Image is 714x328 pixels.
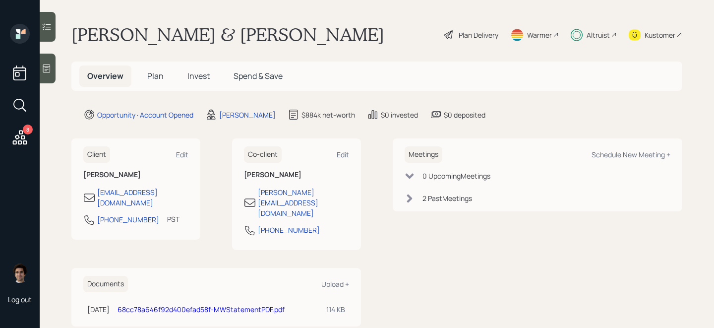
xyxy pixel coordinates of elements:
[459,30,498,40] div: Plan Delivery
[97,214,159,225] div: [PHONE_NUMBER]
[258,187,349,218] div: [PERSON_NAME][EMAIL_ADDRESS][DOMAIN_NAME]
[337,150,349,159] div: Edit
[83,146,110,163] h6: Client
[71,24,384,46] h1: [PERSON_NAME] & [PERSON_NAME]
[97,110,193,120] div: Opportunity · Account Opened
[97,187,188,208] div: [EMAIL_ADDRESS][DOMAIN_NAME]
[87,70,123,81] span: Overview
[23,125,33,134] div: 8
[405,146,442,163] h6: Meetings
[147,70,164,81] span: Plan
[645,30,675,40] div: Kustomer
[219,110,276,120] div: [PERSON_NAME]
[381,110,418,120] div: $0 invested
[592,150,670,159] div: Schedule New Meeting +
[301,110,355,120] div: $884k net-worth
[176,150,188,159] div: Edit
[422,193,472,203] div: 2 Past Meeting s
[258,225,320,235] div: [PHONE_NUMBER]
[87,304,110,315] div: [DATE]
[167,214,179,224] div: PST
[422,171,490,181] div: 0 Upcoming Meeting s
[234,70,283,81] span: Spend & Save
[244,146,282,163] h6: Co-client
[83,276,128,292] h6: Documents
[8,295,32,304] div: Log out
[187,70,210,81] span: Invest
[118,305,285,314] a: 68cc78a646f92d400efad58f-MWStatementPDF.pdf
[244,171,349,179] h6: [PERSON_NAME]
[10,263,30,283] img: harrison-schaefer-headshot-2.png
[527,30,552,40] div: Warmer
[326,304,345,315] div: 114 KB
[321,279,349,289] div: Upload +
[83,171,188,179] h6: [PERSON_NAME]
[587,30,610,40] div: Altruist
[444,110,485,120] div: $0 deposited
